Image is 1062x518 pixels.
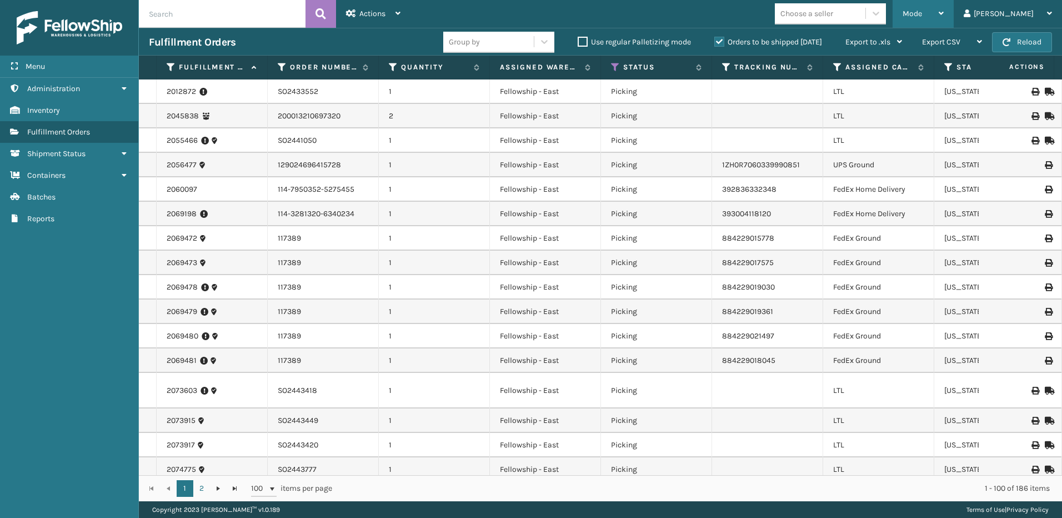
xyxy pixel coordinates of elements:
span: Mode [903,9,922,18]
td: FedEx Ground [823,275,934,300]
td: 1 [379,348,490,373]
td: Picking [601,409,712,433]
td: SO2433552 [268,79,379,104]
td: Fellowship - East [490,348,601,373]
label: Order Number [290,62,357,72]
td: FedEx Home Delivery [823,177,934,202]
td: Fellowship - East [490,433,601,457]
span: Reports [27,214,54,223]
td: Picking [601,104,712,128]
i: Print BOL [1031,417,1038,425]
span: Export to .xls [845,37,890,47]
td: LTL [823,79,934,104]
a: 2069473 [167,257,197,268]
td: Fellowship - East [490,300,601,324]
a: 884229018045 [722,356,775,365]
label: Tracking Number [734,62,801,72]
i: Print BOL [1031,441,1038,449]
td: [US_STATE] [934,373,1045,409]
td: [US_STATE] [934,300,1045,324]
td: 114-7950352-5275455 [268,177,379,202]
label: Fulfillment Order Id [179,62,246,72]
td: LTL [823,128,934,153]
i: Print Label [1045,186,1051,193]
h3: Fulfillment Orders [149,36,236,49]
td: Picking [601,202,712,226]
a: 1 [177,480,193,497]
td: [US_STATE] [934,226,1045,251]
a: 2055466 [167,135,198,146]
td: SO2443420 [268,433,379,457]
i: Print Label [1045,357,1051,365]
td: Picking [601,226,712,251]
td: 2 [379,104,490,128]
td: 1 [379,275,490,300]
a: 884229017575 [722,258,774,267]
div: Group by [449,36,480,48]
a: 393004118120 [722,209,771,218]
a: 2069198 [167,208,197,220]
a: 2069481 [167,355,197,366]
td: 1 [379,373,490,409]
td: 117389 [268,251,379,275]
td: LTL [823,104,934,128]
span: Containers [27,171,66,180]
a: 2060097 [167,184,197,195]
td: UPS Ground [823,153,934,177]
td: 1 [379,226,490,251]
span: Actions [359,9,385,18]
td: 200013210697320 [268,104,379,128]
span: items per page [251,480,332,497]
td: Fellowship - East [490,177,601,202]
i: Mark as Shipped [1045,137,1051,145]
td: [US_STATE] [934,433,1045,457]
td: Fellowship - East [490,457,601,482]
a: 2073915 [167,415,196,426]
td: 1 [379,128,490,153]
a: 2073603 [167,385,197,396]
i: Print BOL [1031,466,1038,474]
a: 884229015778 [722,233,774,243]
td: Picking [601,251,712,275]
td: 117389 [268,226,379,251]
td: Fellowship - East [490,251,601,275]
label: Orders to be shipped [DATE] [714,37,822,47]
td: 1 [379,153,490,177]
td: 1 [379,251,490,275]
a: 2012872 [167,86,196,97]
span: Go to the next page [214,484,223,493]
a: 392836332348 [722,185,777,194]
td: LTL [823,433,934,457]
i: Print BOL [1031,112,1038,120]
td: LTL [823,409,934,433]
span: Fulfillment Orders [27,127,90,137]
label: Status [623,62,690,72]
td: 1 [379,177,490,202]
label: Use regular Palletizing mode [578,37,691,47]
i: Print BOL [1031,137,1038,145]
i: Mark as Shipped [1045,466,1051,474]
span: Menu [26,62,45,71]
td: Picking [601,324,712,348]
label: State [956,62,1024,72]
td: 1 [379,79,490,104]
td: Fellowship - East [490,153,601,177]
td: 1 [379,433,490,457]
a: Go to the next page [210,480,227,497]
td: [US_STATE] [934,409,1045,433]
i: Mark as Shipped [1045,417,1051,425]
td: Picking [601,275,712,300]
a: 1ZH0R7060339990851 [722,160,800,170]
td: FedEx Ground [823,348,934,373]
td: Picking [601,128,712,153]
i: Print Label [1045,332,1051,340]
i: Print Label [1045,259,1051,267]
td: 117389 [268,348,379,373]
i: Print Label [1045,235,1051,242]
td: 114-3281320-6340234 [268,202,379,226]
td: [US_STATE] [934,128,1045,153]
a: 2069472 [167,233,197,244]
i: Mark as Shipped [1045,112,1051,120]
a: 2045838 [167,111,199,122]
td: 1 [379,409,490,433]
